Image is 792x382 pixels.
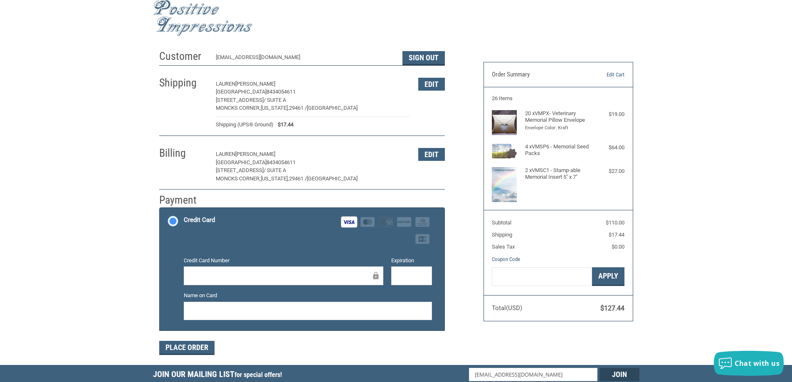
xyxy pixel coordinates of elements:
[216,167,264,173] span: [STREET_ADDRESS]
[159,341,215,355] button: Place Order
[216,97,264,103] span: [STREET_ADDRESS]
[235,151,275,157] span: [PERSON_NAME]
[266,89,296,95] span: 8434054611
[184,256,383,265] label: Credit Card Number
[525,143,590,157] h4: 4 x VMSP6 - Memorial Seed Packs
[216,105,261,111] span: Moncks Corner,
[600,304,624,312] span: $127.44
[307,175,358,182] span: [GEOGRAPHIC_DATA]
[264,167,286,173] span: / Suite A
[261,105,289,111] span: [US_STATE],
[492,256,520,262] a: Coupon Code
[525,167,590,181] h4: 2 x VMSC1 - Stamp-able Memorial Insert 5" x 7"
[609,232,624,238] span: $17.44
[391,256,432,265] label: Expiration
[525,110,590,124] h4: 20 x VMPX- Veterinary Memorial Pillow Envelope
[735,359,780,368] span: Chat with us
[606,219,624,226] span: $110.00
[216,151,235,157] span: LAUREN
[591,167,624,175] div: $27.00
[600,368,639,381] input: Join
[159,146,208,160] h2: Billing
[216,159,266,165] span: [GEOGRAPHIC_DATA]
[592,267,624,286] button: Apply
[492,304,522,312] span: Total (USD)
[492,71,582,79] h3: Order Summary
[525,125,590,132] li: Envelope Color: Kraft
[216,89,266,95] span: [GEOGRAPHIC_DATA]
[216,53,394,65] div: [EMAIL_ADDRESS][DOMAIN_NAME]
[159,76,208,90] h2: Shipping
[184,213,215,227] div: Credit Card
[492,95,624,102] h3: 26 Items
[266,159,296,165] span: 8434054611
[492,267,592,286] input: Gift Certificate or Coupon Code
[216,121,274,129] span: Shipping (UPS® Ground)
[492,232,512,238] span: Shipping
[418,78,445,91] button: Edit
[289,175,307,182] span: 29461 /
[582,71,624,79] a: Edit Cart
[612,244,624,250] span: $0.00
[234,371,282,379] span: for special offers!
[402,51,445,65] button: Sign Out
[159,49,208,63] h2: Customer
[469,368,597,381] input: Email
[307,105,358,111] span: [GEOGRAPHIC_DATA]
[184,291,432,300] label: Name on Card
[261,175,289,182] span: [US_STATE],
[714,351,784,376] button: Chat with us
[492,219,511,226] span: Subtotal
[216,81,235,87] span: LAUREN
[591,143,624,152] div: $64.00
[159,193,208,207] h2: Payment
[591,110,624,118] div: $19.00
[264,97,286,103] span: / Suite A
[274,121,294,129] span: $17.44
[492,244,515,250] span: Sales Tax
[418,148,445,161] button: Edit
[216,175,261,182] span: Moncks Corner,
[235,81,275,87] span: [PERSON_NAME]
[289,105,307,111] span: 29461 /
